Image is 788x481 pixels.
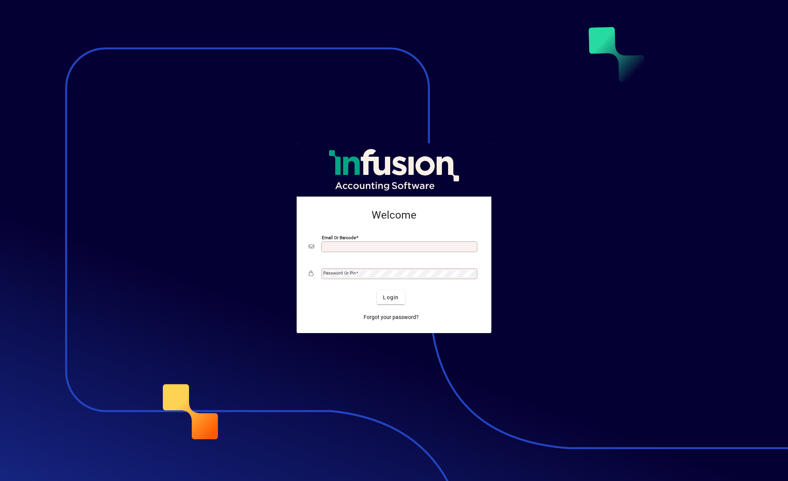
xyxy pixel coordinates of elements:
[364,313,419,321] span: Forgot your password?
[361,310,422,324] a: Forgot your password?
[309,209,479,222] h2: Welcome
[377,291,405,304] button: Login
[323,270,356,276] mat-label: Password or Pin
[322,235,356,240] mat-label: Email or Barcode
[383,294,399,302] span: Login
